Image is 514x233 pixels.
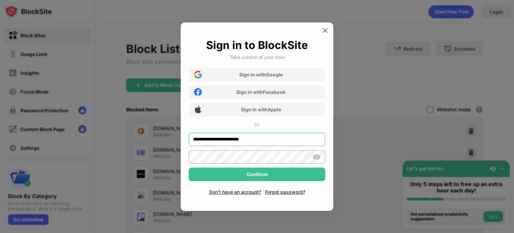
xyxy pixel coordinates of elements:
[206,39,308,52] div: Sign in to BlockSite
[189,122,325,127] div: Or
[230,54,285,60] div: Take control of your time
[194,88,202,96] img: facebook-icon.png
[194,106,202,113] img: apple-icon.png
[265,189,305,195] div: Forgot password?
[313,153,321,161] img: show-password.svg
[239,72,283,77] div: Sign in with Google
[236,89,285,95] div: Sign in with Facebook
[194,71,202,78] img: google-icon.png
[209,189,261,195] div: Don't have an account?
[241,107,281,112] div: Sign in with Apple
[247,172,268,177] div: Continue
